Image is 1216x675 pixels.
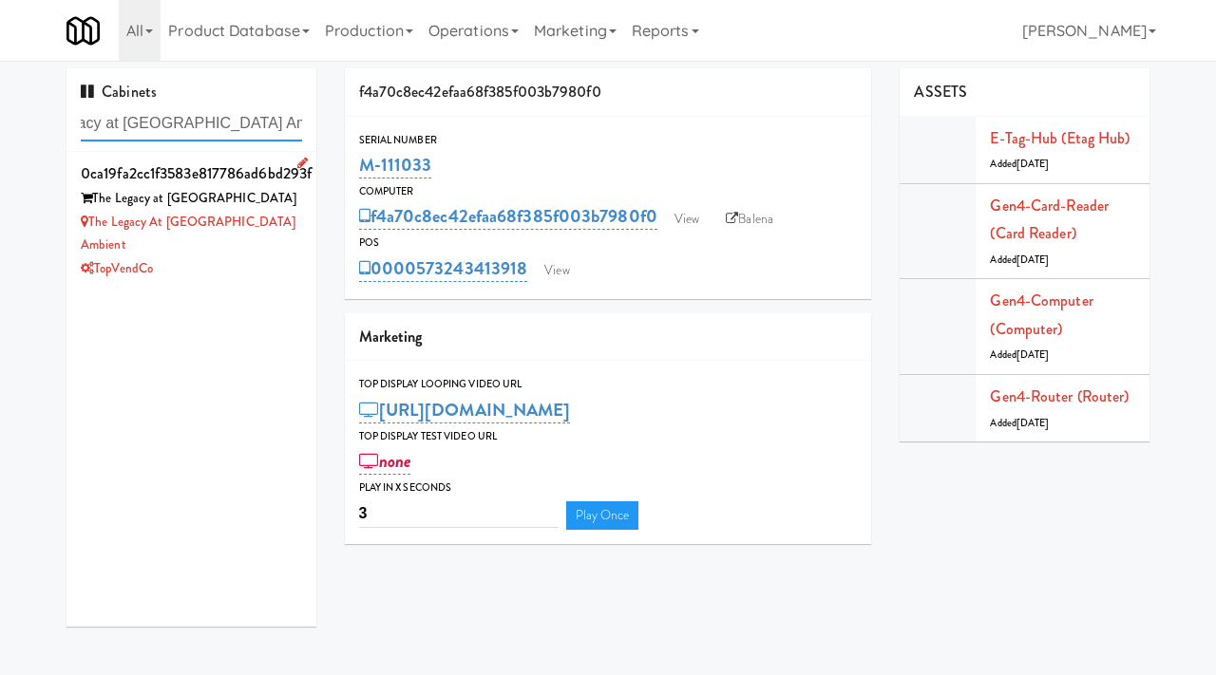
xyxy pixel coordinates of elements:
[716,205,783,234] a: Balena
[359,131,858,150] div: Serial Number
[1016,347,1050,362] span: [DATE]
[990,416,1049,430] span: Added
[359,182,858,201] div: Computer
[990,253,1049,267] span: Added
[990,157,1049,171] span: Added
[81,106,302,141] input: Search cabinets
[1016,253,1050,267] span: [DATE]
[66,152,316,289] li: 0ca19fa2cc1f3583e817786ad6bd293fThe Legacy at [GEOGRAPHIC_DATA] The Legacy at [GEOGRAPHIC_DATA] A...
[359,375,858,394] div: Top Display Looping Video Url
[359,397,571,423] a: [URL][DOMAIN_NAME]
[990,347,1049,362] span: Added
[535,256,579,285] a: View
[81,259,153,277] a: TopVendCo
[359,255,528,282] a: 0000573243413918
[990,290,1092,340] a: Gen4-computer (Computer)
[1016,157,1050,171] span: [DATE]
[81,81,157,103] span: Cabinets
[81,159,302,188] div: 0ca19fa2cc1f3583e817786ad6bd293f
[1016,416,1050,430] span: [DATE]
[81,187,302,211] div: The Legacy at [GEOGRAPHIC_DATA]
[665,205,709,234] a: View
[359,427,858,446] div: Top Display Test Video Url
[990,195,1109,245] a: Gen4-card-reader (Card Reader)
[566,501,639,530] a: Play Once
[359,203,657,230] a: f4a70c8ec42efaa68f385f003b7980f0
[345,68,872,117] div: f4a70c8ec42efaa68f385f003b7980f0
[990,385,1129,407] a: Gen4-router (Router)
[359,478,858,497] div: Play in X seconds
[359,234,858,253] div: POS
[990,127,1130,149] a: E-tag-hub (Etag Hub)
[81,213,295,254] a: The Legacy at [GEOGRAPHIC_DATA] Ambient
[359,326,423,347] span: Marketing
[66,14,100,47] img: Micromart
[359,152,432,178] a: M-111033
[359,448,411,475] a: none
[914,81,967,103] span: ASSETS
